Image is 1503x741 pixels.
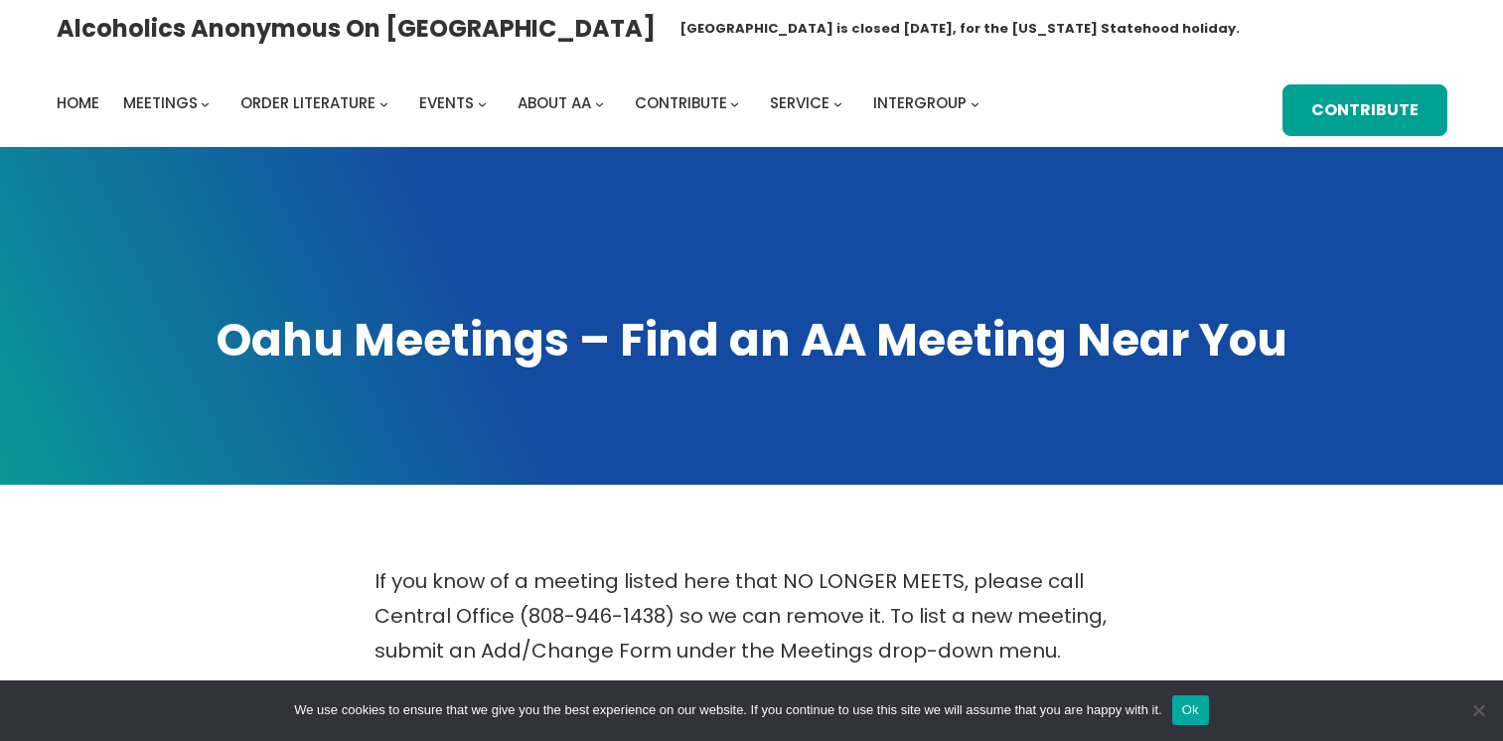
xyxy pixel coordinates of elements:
[123,92,198,113] span: Meetings
[478,99,487,108] button: Events submenu
[201,99,210,108] button: Meetings submenu
[419,89,474,117] a: Events
[518,89,591,117] a: About AA
[873,92,967,113] span: Intergroup
[635,89,727,117] a: Contribute
[57,89,986,117] nav: Intergroup
[833,99,842,108] button: Service submenu
[730,99,739,108] button: Contribute submenu
[770,92,829,113] span: Service
[375,564,1129,668] p: If you know of a meeting listed here that NO LONGER MEETS, please call Central Office (808-946-14...
[57,89,99,117] a: Home
[873,89,967,117] a: Intergroup
[57,7,656,50] a: Alcoholics Anonymous on [GEOGRAPHIC_DATA]
[518,92,591,113] span: About AA
[635,92,727,113] span: Contribute
[679,19,1240,39] h1: [GEOGRAPHIC_DATA] is closed [DATE], for the [US_STATE] Statehood holiday.
[379,99,388,108] button: Order Literature submenu
[1282,84,1447,137] a: Contribute
[1172,695,1209,725] button: Ok
[1468,700,1488,720] span: No
[57,310,1447,371] h1: Oahu Meetings – Find an AA Meeting Near You
[240,92,376,113] span: Order Literature
[971,99,979,108] button: Intergroup submenu
[770,89,829,117] a: Service
[595,99,604,108] button: About AA submenu
[419,92,474,113] span: Events
[57,92,99,113] span: Home
[123,89,198,117] a: Meetings
[294,700,1161,720] span: We use cookies to ensure that we give you the best experience on our website. If you continue to ...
